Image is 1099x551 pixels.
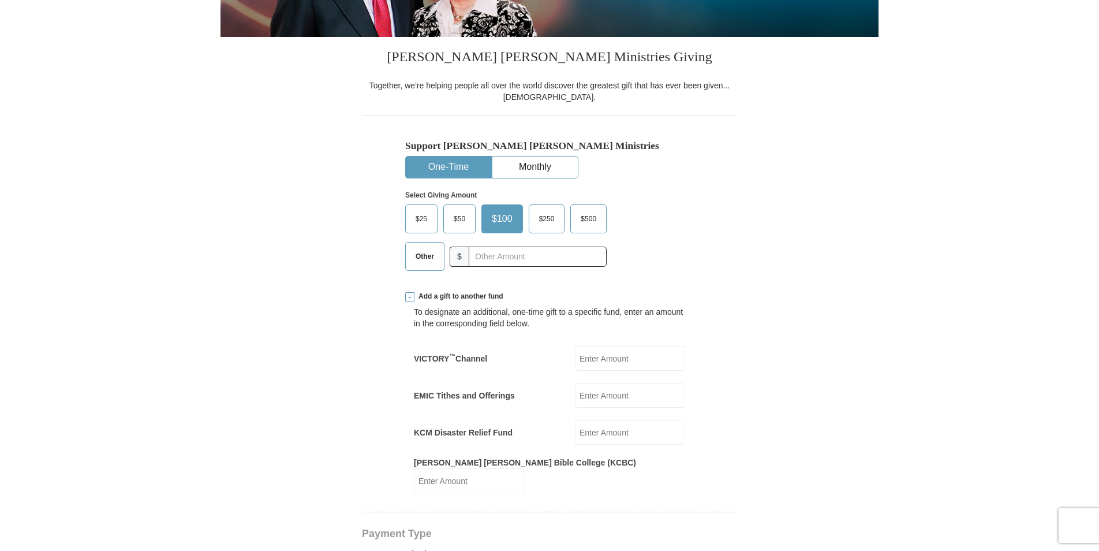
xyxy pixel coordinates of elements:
[533,210,560,228] span: $250
[575,420,685,445] input: Enter Amount
[575,383,685,408] input: Enter Amount
[362,80,737,103] div: Together, we're helping people all over the world discover the greatest gift that has ever been g...
[469,247,607,267] input: Other Amount
[405,140,694,152] h5: Support [PERSON_NAME] [PERSON_NAME] Ministries
[406,157,491,178] button: One-Time
[414,292,503,301] span: Add a gift to another fund
[449,352,455,359] sup: ™
[414,468,524,493] input: Enter Amount
[450,247,469,267] span: $
[492,157,578,178] button: Monthly
[486,210,518,228] span: $100
[414,390,515,401] label: EMIC Tithes and Offerings
[575,346,685,371] input: Enter Amount
[414,427,513,438] label: KCM Disaster Relief Fund
[362,37,737,80] h3: [PERSON_NAME] [PERSON_NAME] Ministries Giving
[448,210,471,228] span: $50
[410,210,433,228] span: $25
[405,191,477,199] strong: Select Giving Amount
[575,210,602,228] span: $500
[414,306,685,329] div: To designate an additional, one-time gift to a specific fund, enter an amount in the correspondin...
[414,353,487,364] label: VICTORY Channel
[410,248,440,265] span: Other
[414,457,636,468] label: [PERSON_NAME] [PERSON_NAME] Bible College (KCBC)
[362,529,737,538] h4: Payment Type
